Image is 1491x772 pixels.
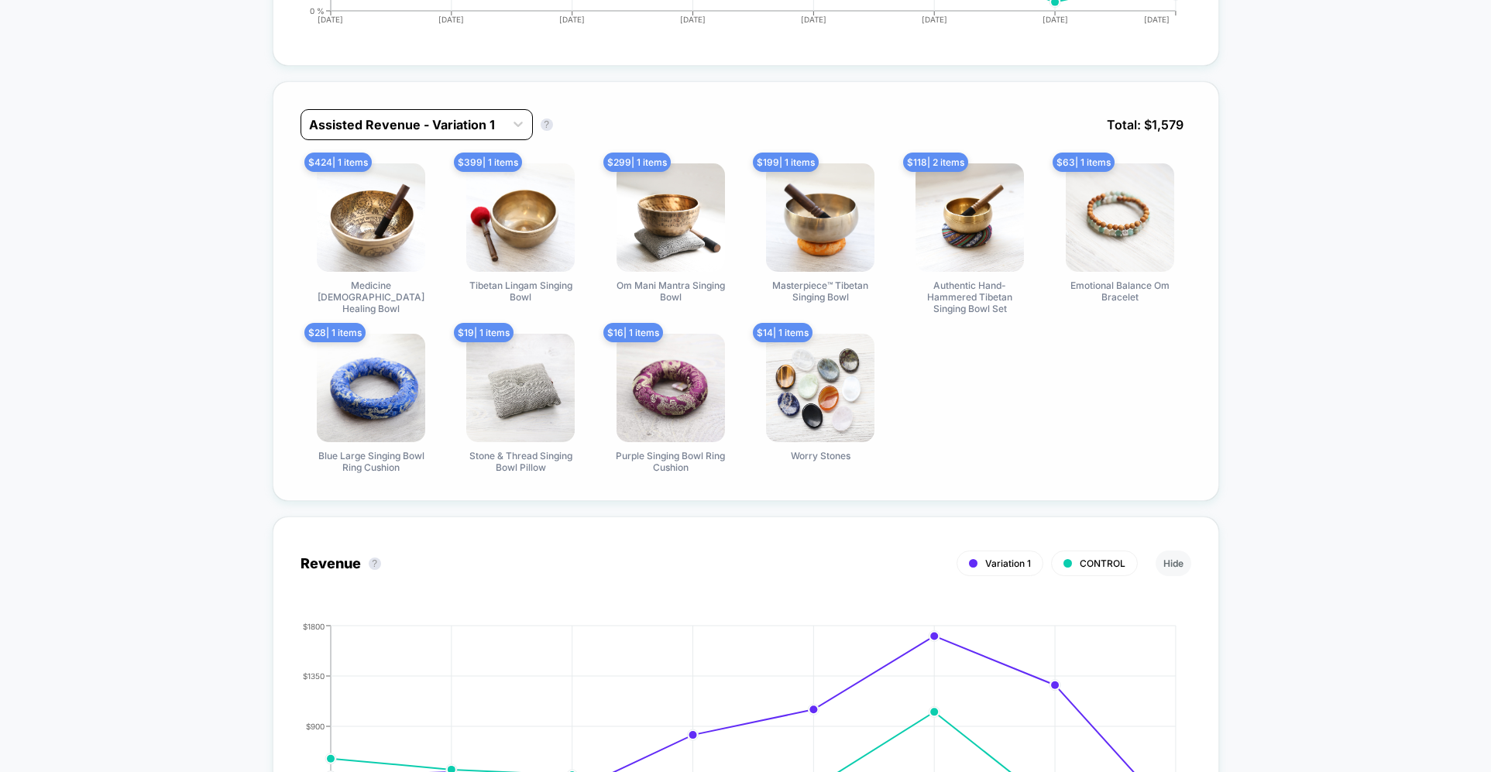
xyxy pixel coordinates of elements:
span: Medicine [DEMOGRAPHIC_DATA] Healing Bowl [313,280,429,314]
tspan: [DATE] [438,15,464,24]
span: Authentic Hand-Hammered Tibetan Singing Bowl Set [912,280,1028,314]
span: $ 14 | 1 items [753,323,812,342]
tspan: $900 [306,721,325,730]
button: ? [369,558,381,570]
span: Tibetan Lingam Singing Bowl [462,280,579,303]
tspan: $1350 [303,671,325,680]
img: Worry Stones [766,334,874,442]
img: Tibetan Lingam Singing Bowl [466,163,575,272]
span: $ 299 | 1 items [603,153,671,172]
span: Stone & Thread Singing Bowl Pillow [462,450,579,473]
span: Purple Singing Bowl Ring Cushion [613,450,729,473]
span: $ 118 | 2 items [903,153,968,172]
span: Masterpiece™ Tibetan Singing Bowl [762,280,878,303]
tspan: 0 % [310,5,325,15]
img: Masterpiece™ Tibetan Singing Bowl [766,163,874,272]
tspan: [DATE] [1043,15,1068,24]
img: Blue Large Singing Bowl Ring Cushion [317,334,425,442]
tspan: [DATE] [318,15,344,24]
img: Medicine Buddha Healing Bowl [317,163,425,272]
img: Om Mani Mantra Singing Bowl [617,163,725,272]
img: Purple Singing Bowl Ring Cushion [617,334,725,442]
span: CONTROL [1080,558,1125,569]
tspan: [DATE] [922,15,947,24]
tspan: [DATE] [680,15,706,24]
span: $ 199 | 1 items [753,153,819,172]
tspan: $1800 [303,621,325,630]
img: Stone & Thread Singing Bowl Pillow [466,334,575,442]
button: ? [541,118,553,131]
button: Hide [1156,551,1191,576]
img: Authentic Hand-Hammered Tibetan Singing Bowl Set [916,163,1024,272]
span: $ 28 | 1 items [304,323,366,342]
span: $ 399 | 1 items [454,153,522,172]
span: $ 19 | 1 items [454,323,514,342]
span: $ 63 | 1 items [1053,153,1115,172]
tspan: [DATE] [801,15,826,24]
tspan: [DATE] [559,15,585,24]
span: $ 424 | 1 items [304,153,372,172]
span: Emotional Balance Om Bracelet [1062,280,1178,303]
span: Blue Large Singing Bowl Ring Cushion [313,450,429,473]
img: Emotional Balance Om Bracelet [1066,163,1174,272]
span: $ 16 | 1 items [603,323,663,342]
tspan: [DATE] [1144,15,1170,24]
span: Om Mani Mantra Singing Bowl [613,280,729,303]
span: Worry Stones [791,450,850,461]
span: Variation 1 [985,558,1031,569]
span: Total: $ 1,579 [1099,109,1191,140]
